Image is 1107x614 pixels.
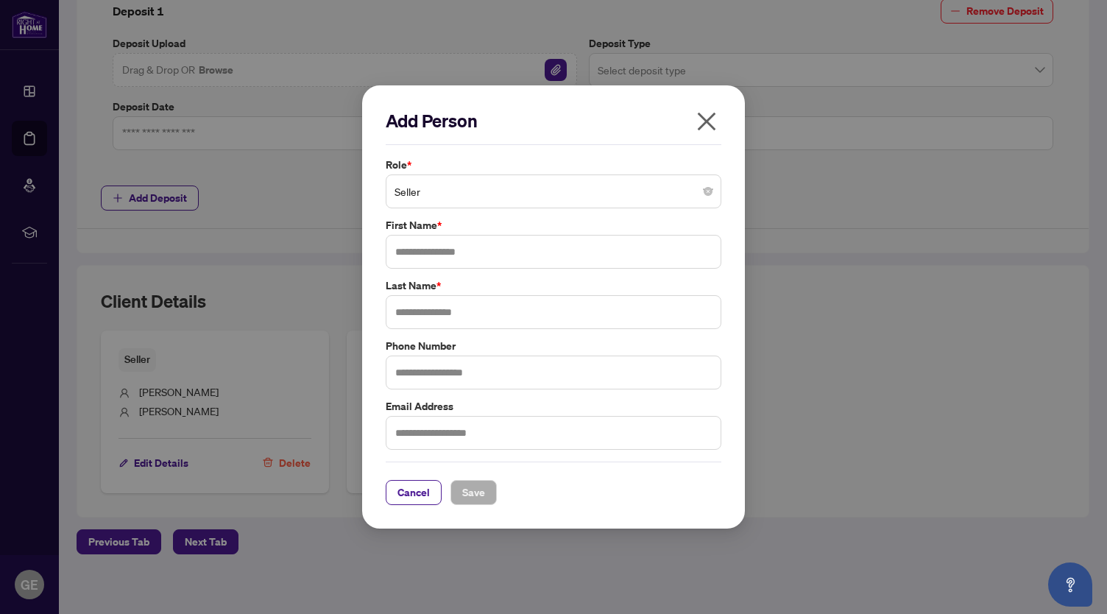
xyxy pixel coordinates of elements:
[1048,562,1092,607] button: Open asap
[386,217,721,233] label: First Name
[386,157,721,173] label: Role
[395,177,712,205] span: Seller
[386,480,442,505] button: Cancel
[386,278,721,294] label: Last Name
[704,187,712,196] span: close-circle
[386,338,721,354] label: Phone Number
[386,109,721,133] h2: Add Person
[386,398,721,414] label: Email Address
[397,481,430,504] span: Cancel
[450,480,497,505] button: Save
[695,110,718,133] span: close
